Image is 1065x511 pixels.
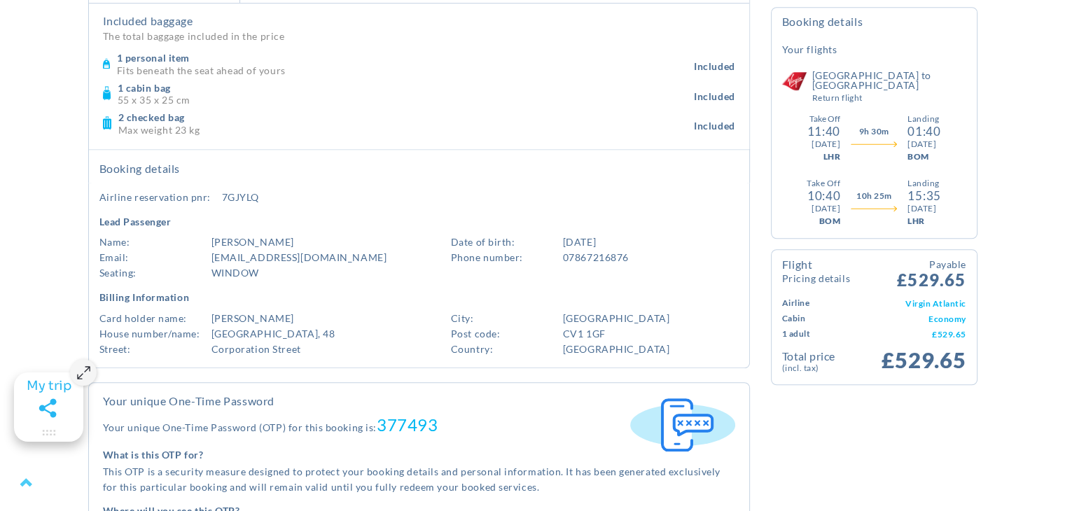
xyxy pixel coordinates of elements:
h4: Lead Passenger [99,216,739,228]
span: £529.65 [897,257,966,288]
gamitee-floater-minimize-handle: Maximize [14,372,83,442]
span: Included [694,118,735,134]
div: 10:40 [807,190,840,202]
div: [DATE] [812,138,840,150]
p: 55 x 35 x 25 cm [118,94,695,104]
div: [PERSON_NAME] [211,311,305,326]
small: Return Flight [812,94,966,102]
td: Virgin Atlantic [840,295,966,311]
div: Airline Reservation PNR: [99,190,222,205]
p: Max weight 23 kg [118,124,695,134]
h4: Booking Details [782,15,966,39]
td: Economy [840,311,966,326]
div: Email: [99,250,211,265]
div: [GEOGRAPHIC_DATA] [563,342,681,357]
p: The total baggage included in the price [103,28,735,44]
h4: Your unique One-Time Password [103,390,577,407]
h4: Included baggage [103,14,735,28]
td: Airline [782,295,841,311]
div: Date of Birth: [451,234,563,250]
td: 1 Adult [782,326,841,342]
div: Take Off [807,177,840,190]
div: [DATE] [812,202,840,215]
div: [PERSON_NAME] [211,234,305,250]
div: [DATE] [907,138,940,150]
h4: 1 cabin bag [118,82,695,94]
div: LHR [907,215,940,227]
td: Total Price [782,349,875,374]
div: BOM [819,215,840,227]
h5: What is this OTP for? [103,449,735,461]
div: 11:40 [807,125,840,138]
h5: Your Flights [782,43,837,57]
small: (Incl. Tax) [782,362,875,374]
div: City: [451,311,563,326]
span: 377493 [377,414,438,435]
h4: Flight [782,259,850,283]
p: Fits beneath the seat ahead of yours [117,64,695,75]
h4: 2 checked bag [118,111,695,124]
span: Included [694,58,735,75]
div: Take Off [809,113,840,125]
small: Pricing Details [782,274,850,283]
div: Country: [451,342,563,357]
span: 10h 25m [856,190,891,202]
span: £529.65 [882,346,966,373]
div: [GEOGRAPHIC_DATA] [563,311,681,326]
h2: Booking Details [99,162,739,176]
div: Name: [99,234,211,250]
p: This OTP is a security measure designed to protect your booking details and personal information.... [103,464,735,495]
span: Included [694,88,735,105]
h4: 1 personal item [117,52,695,64]
div: Post Code: [451,326,563,342]
small: Payable [897,257,966,272]
td: Cabin [782,311,841,326]
td: £529.65 [840,326,966,342]
div: Card Holder Name: [99,311,211,326]
div: Landing [907,177,940,190]
div: 07867216876 [563,250,639,265]
div: [DATE] [907,202,940,215]
div: 7GJYLQ [222,190,344,205]
div: Seating: [99,265,211,281]
div: [DATE] [563,234,606,250]
h5: [GEOGRAPHIC_DATA] to [GEOGRAPHIC_DATA] [812,71,966,102]
p: Your unique One-Time Password (OTP) for this booking is: [103,417,577,435]
div: Corporation Street [211,342,312,357]
div: Landing [907,113,940,125]
div: [EMAIL_ADDRESS][DOMAIN_NAME] [211,250,398,265]
h4: Billing Information [99,291,739,304]
div: 15:35 [907,190,940,202]
div: 01:40 [907,125,940,138]
div: [GEOGRAPHIC_DATA], 48 [211,326,346,342]
div: CV1 1GF [563,326,616,342]
span: (1.2) 2 (V) J [89,149,125,166]
div: Phone Number: [451,250,563,265]
div: LHR [823,150,840,163]
span: 9h 30m [859,125,889,138]
img: Virgin Atlantic [780,71,808,92]
div: Street: [99,342,211,357]
div: Window [211,265,270,281]
div: BOM [907,150,940,163]
div: House Number/Name: [99,326,211,342]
